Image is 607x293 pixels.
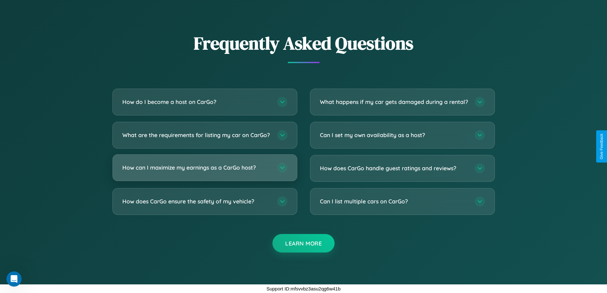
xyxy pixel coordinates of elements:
h3: How can I maximize my earnings as a CarGo host? [122,164,271,172]
h3: Can I set my own availability as a host? [320,131,468,139]
iframe: Intercom live chat [6,271,22,287]
h3: Can I list multiple cars on CarGo? [320,197,468,205]
h3: What happens if my car gets damaged during a rental? [320,98,468,106]
p: Support ID: mfsvvbz3asu2qg6w41b [266,284,341,293]
div: Give Feedback [599,134,604,159]
h3: How do I become a host on CarGo? [122,98,271,106]
h3: What are the requirements for listing my car on CarGo? [122,131,271,139]
h3: How does CarGo handle guest ratings and reviews? [320,164,468,172]
h3: How does CarGo ensure the safety of my vehicle? [122,197,271,205]
h2: Frequently Asked Questions [112,31,495,55]
button: Learn More [272,234,335,253]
